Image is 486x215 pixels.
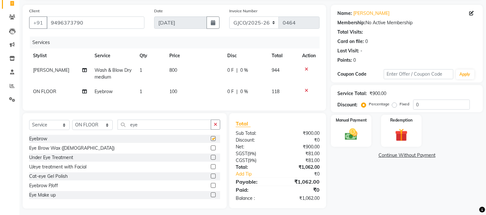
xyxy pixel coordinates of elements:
[136,48,165,63] th: Qty
[336,117,367,123] label: Manual Payment
[29,173,68,180] div: Cat-eye Gel Polish
[249,158,255,163] span: 9%
[337,57,352,64] div: Points:
[456,70,474,79] button: Apply
[169,67,177,73] span: 800
[29,164,86,170] div: U/eye treatment with Facial
[33,89,56,94] span: ON FLOOR
[249,151,255,156] span: 9%
[272,67,280,73] span: 944
[231,178,278,186] div: Payable:
[272,89,280,94] span: 118
[369,101,390,107] label: Percentage
[47,16,144,29] input: Search by Name/Mobile/Email/Code
[278,144,325,150] div: ₹900.00
[29,48,91,63] th: Stylist
[278,157,325,164] div: ₹81.00
[236,67,238,74] span: |
[369,90,386,97] div: ₹900.00
[337,10,352,17] div: Name:
[240,88,248,95] span: 0 %
[95,89,113,94] span: Eyebrow
[240,67,248,74] span: 0 %
[29,154,73,161] div: Under Eye Treatment
[278,195,325,202] div: ₹1,062.00
[29,192,56,199] div: Eye Make up
[337,48,359,54] div: Last Visit:
[231,150,278,157] div: ( )
[231,195,278,202] div: Balance :
[337,71,384,78] div: Coupon Code
[140,89,142,94] span: 1
[231,130,278,137] div: Sub Total:
[236,120,251,127] span: Total
[337,90,367,97] div: Service Total:
[165,48,223,63] th: Price
[118,120,211,130] input: Search or Scan
[231,186,278,194] div: Paid:
[229,8,257,14] label: Invoice Number
[231,171,286,177] a: Add Tip
[231,144,278,150] div: Net:
[278,186,325,194] div: ₹0
[140,67,142,73] span: 1
[29,182,58,189] div: Eyebrow P/off
[298,48,320,63] th: Action
[231,157,278,164] div: ( )
[353,57,356,64] div: 0
[268,48,299,63] th: Total
[365,38,368,45] div: 0
[278,164,325,171] div: ₹1,062.00
[236,151,247,156] span: SGST
[353,10,390,17] a: [PERSON_NAME]
[384,69,453,79] input: Enter Offer / Coupon Code
[33,67,69,73] span: [PERSON_NAME]
[337,38,364,45] div: Card on file:
[278,150,325,157] div: ₹81.00
[154,8,163,14] label: Date
[30,37,324,48] div: Services
[337,102,357,108] div: Discount:
[278,178,325,186] div: ₹1,062.00
[223,48,268,63] th: Disc
[231,137,278,144] div: Discount:
[337,19,366,26] div: Membership:
[337,29,363,36] div: Total Visits:
[169,89,177,94] span: 100
[332,152,481,159] a: Continue Without Payment
[231,164,278,171] div: Total:
[91,48,136,63] th: Service
[236,157,248,163] span: CGST
[360,48,362,54] div: -
[278,130,325,137] div: ₹900.00
[278,137,325,144] div: ₹0
[236,88,238,95] span: |
[286,171,325,177] div: ₹0
[29,16,47,29] button: +91
[337,19,476,26] div: No Active Membership
[227,88,234,95] span: 0 F
[95,67,132,80] span: Wash & Blow Dry medium
[29,135,47,142] div: Eyebrow
[341,127,361,142] img: _cash.svg
[390,117,413,123] label: Redemption
[400,101,409,107] label: Fixed
[29,145,115,152] div: Eye Brow Wax ([DEMOGRAPHIC_DATA])
[227,67,234,74] span: 0 F
[391,127,412,143] img: _gift.svg
[29,8,40,14] label: Client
